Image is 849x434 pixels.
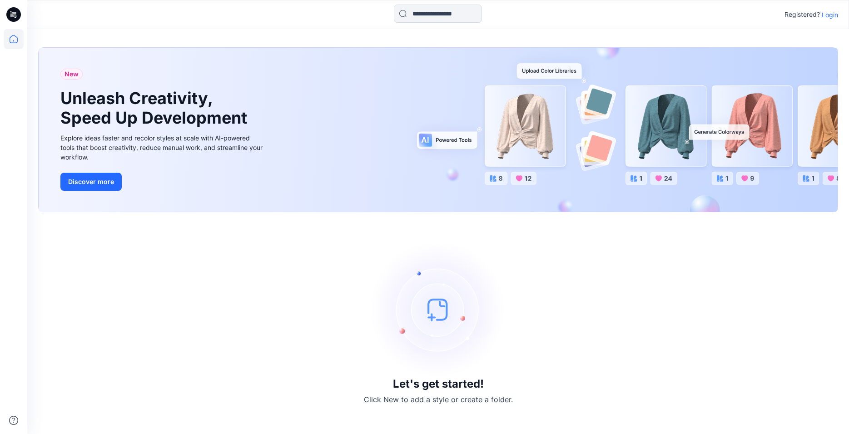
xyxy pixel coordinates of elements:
[370,241,506,378] img: empty-state-image.svg
[393,378,484,390] h3: Let's get started!
[60,89,251,128] h1: Unleash Creativity, Speed Up Development
[60,173,265,191] a: Discover more
[364,394,513,405] p: Click New to add a style or create a folder.
[784,9,820,20] p: Registered?
[60,133,265,162] div: Explore ideas faster and recolor styles at scale with AI-powered tools that boost creativity, red...
[822,10,838,20] p: Login
[65,69,79,80] span: New
[60,173,122,191] button: Discover more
